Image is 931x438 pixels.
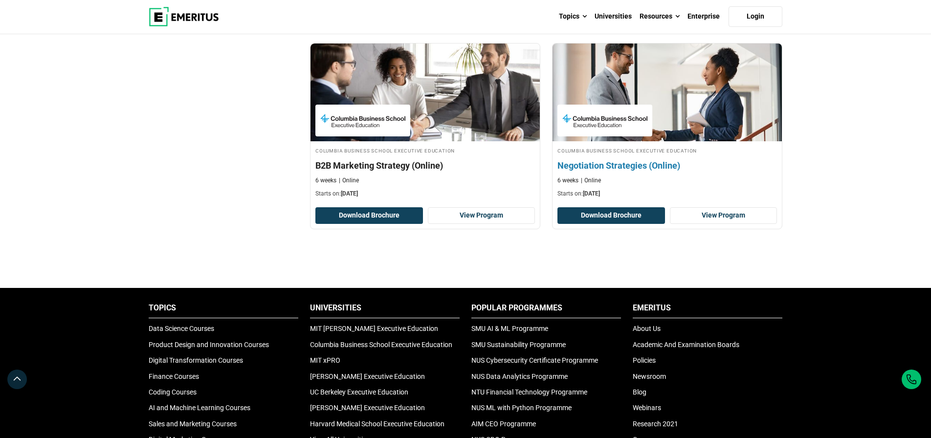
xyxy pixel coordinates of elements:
a: Academic And Examination Boards [633,341,739,349]
a: Sales and Marketing Course by Columbia Business School Executive Education - September 18, 2025 C... [310,44,540,203]
a: Columbia Business School Executive Education [310,341,452,349]
a: Product Design and Innovation Courses [149,341,269,349]
a: MIT xPRO [310,356,340,364]
a: Blog [633,388,646,396]
a: Digital Transformation Courses [149,356,243,364]
a: NUS ML with Python Programme [471,404,572,412]
a: Webinars [633,404,661,412]
a: About Us [633,325,661,332]
h4: Columbia Business School Executive Education [315,146,535,154]
img: B2B Marketing Strategy (Online) | Online Sales and Marketing Course [310,44,540,141]
img: Columbia Business School Executive Education [562,109,647,131]
a: View Program [428,207,535,224]
a: AIM CEO Programme [471,420,536,428]
a: [PERSON_NAME] Executive Education [310,404,425,412]
a: Login [729,6,782,27]
p: Online [339,176,359,185]
a: Coding Courses [149,388,197,396]
h4: Columbia Business School Executive Education [557,146,777,154]
p: 6 weeks [557,176,578,185]
a: SMU AI & ML Programme [471,325,548,332]
span: [DATE] [583,190,600,197]
a: NUS Data Analytics Programme [471,372,568,380]
button: Download Brochure [315,207,423,224]
button: Download Brochure [557,207,665,224]
a: NUS Cybersecurity Certificate Programme [471,356,598,364]
a: Policies [633,356,656,364]
a: AI and Machine Learning Courses [149,404,250,412]
p: 6 weeks [315,176,336,185]
p: Starts on: [315,190,535,198]
a: MIT [PERSON_NAME] Executive Education [310,325,438,332]
a: Newsroom [633,372,666,380]
a: Finance Courses [149,372,199,380]
a: Sales and Marketing Courses [149,420,237,428]
a: Data Science Courses [149,325,214,332]
a: Research 2021 [633,420,678,428]
img: Columbia Business School Executive Education [320,109,405,131]
img: Negotiation Strategies (Online) | Online Business Management Course [541,39,794,146]
a: UC Berkeley Executive Education [310,388,408,396]
a: Harvard Medical School Executive Education [310,420,444,428]
a: [PERSON_NAME] Executive Education [310,372,425,380]
p: Starts on: [557,190,777,198]
h4: B2B Marketing Strategy (Online) [315,159,535,172]
a: NTU Financial Technology Programme [471,388,587,396]
span: [DATE] [341,190,358,197]
a: View Program [670,207,777,224]
h4: Negotiation Strategies (Online) [557,159,777,172]
p: Online [581,176,601,185]
a: Business Management Course by Columbia Business School Executive Education - September 25, 2025 C... [553,44,782,203]
a: SMU Sustainability Programme [471,341,566,349]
